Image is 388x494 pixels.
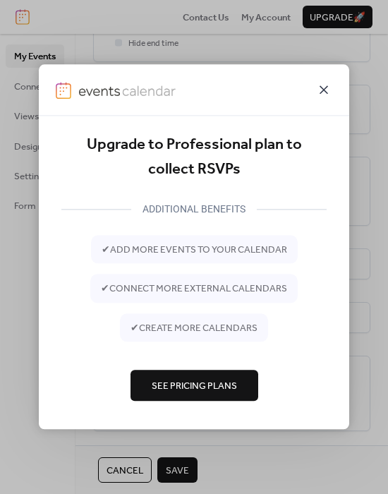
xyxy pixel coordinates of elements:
div: ADDITIONAL BENEFITS [131,200,257,217]
button: See Pricing Plans [131,370,258,401]
div: Upgrade to Professional plan to collect RSVPs [61,133,327,183]
img: logo-type [78,82,176,99]
img: logo-icon [56,82,71,99]
span: ✔ add more events to your calendar [102,243,287,257]
span: ✔ connect more external calendars [101,282,287,296]
span: See Pricing Plans [152,379,237,393]
span: ✔ create more calendars [131,321,257,335]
